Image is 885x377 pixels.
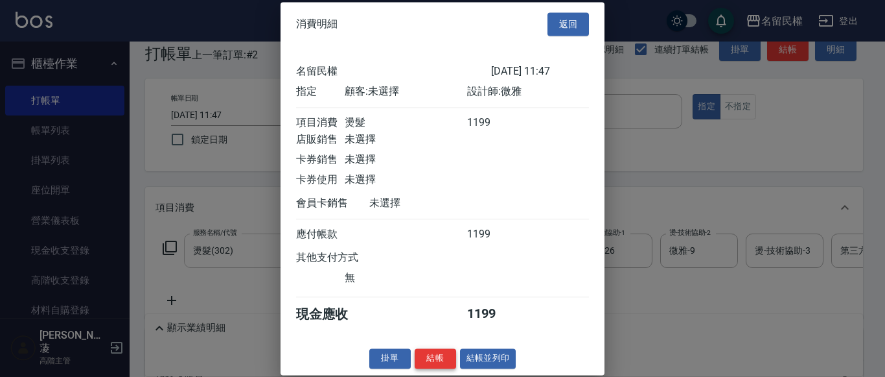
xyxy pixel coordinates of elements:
[369,197,491,210] div: 未選擇
[345,173,466,187] div: 未選擇
[460,348,516,369] button: 結帳並列印
[296,306,369,323] div: 現金應收
[296,251,394,265] div: 其他支付方式
[345,116,466,130] div: 燙髮
[296,153,345,167] div: 卡券銷售
[467,85,589,99] div: 設計師: 微雅
[296,116,345,130] div: 項目消費
[296,65,491,79] div: 名留民權
[345,271,466,285] div: 無
[491,65,589,79] div: [DATE] 11:47
[467,306,516,323] div: 1199
[296,18,338,30] span: 消費明細
[296,228,345,241] div: 應付帳款
[415,348,456,369] button: 結帳
[369,348,411,369] button: 掛單
[296,85,345,99] div: 指定
[345,153,466,167] div: 未選擇
[547,12,589,36] button: 返回
[467,116,516,130] div: 1199
[345,133,466,147] div: 未選擇
[296,173,345,187] div: 卡券使用
[296,133,345,147] div: 店販銷售
[467,228,516,241] div: 1199
[296,197,369,210] div: 會員卡銷售
[345,85,466,99] div: 顧客: 未選擇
